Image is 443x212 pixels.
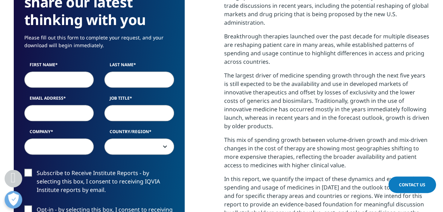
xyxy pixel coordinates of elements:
label: Company [24,129,94,138]
label: Email Address [24,95,94,105]
label: First Name [24,62,94,71]
button: Abrir preferencias [5,191,22,208]
p: Breakthrough therapies launched over the past decade for multiple diseases are reshaping patient ... [224,32,430,71]
label: Subscribe to Receive Institute Reports - by selecting this box, I consent to receiving IQVIA Inst... [24,169,174,198]
a: Contact Us [388,176,436,193]
p: The largest driver of medicine spending growth through the next five years is still expected to b... [224,71,430,136]
span: Contact Us [399,182,425,188]
label: Country/Region [104,129,174,138]
label: Job Title [104,95,174,105]
p: This mix of spending growth between volume-driven growth and mix-driven changes in the cost of th... [224,136,430,175]
label: Last Name [104,62,174,71]
p: Please fill out this form to complete your request, and your download will begin immediately. [24,34,174,55]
